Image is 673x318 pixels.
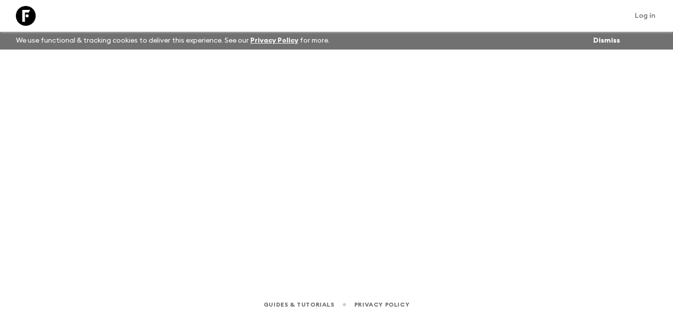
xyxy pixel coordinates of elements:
a: Guides & Tutorials [264,299,335,310]
button: Dismiss [591,34,622,48]
a: Privacy Policy [354,299,409,310]
a: Privacy Policy [250,37,298,44]
p: We use functional & tracking cookies to deliver this experience. See our for more. [12,32,334,50]
a: Log in [629,9,661,23]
